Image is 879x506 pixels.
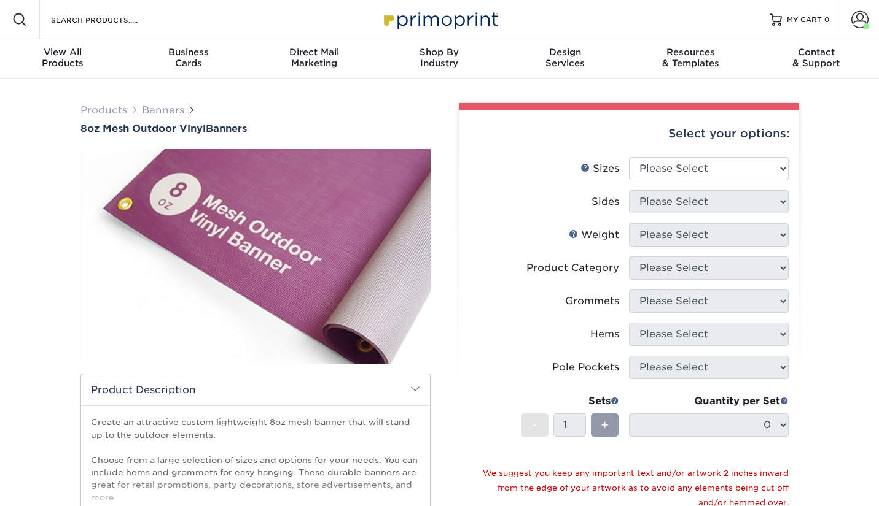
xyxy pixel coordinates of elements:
a: Shop ByIndustry [377,39,502,79]
span: Contact [754,47,879,58]
div: Product Category [526,261,619,275]
input: SEARCH PRODUCTS..... [50,12,170,27]
span: Business [125,47,251,58]
span: Resources [628,47,753,58]
span: Direct Mail [251,47,377,58]
span: Shop By [377,47,502,58]
div: & Support [754,47,879,69]
div: & Templates [628,47,753,69]
h1: Banners [80,123,431,134]
div: Select your options: [469,110,789,157]
a: Resources& Templates [628,39,753,79]
img: 8oz Mesh Outdoor Vinyl 01 [80,136,431,377]
div: Marketing [251,47,377,69]
div: Sides [592,194,619,209]
div: Sizes [580,161,619,176]
div: Services [502,47,628,69]
a: Products [80,104,127,116]
a: DesignServices [502,39,628,79]
img: Primoprint [378,6,501,33]
div: Pole Pockets [552,360,619,375]
span: 0 [824,15,830,24]
div: Industry [377,47,502,69]
span: MY CART [787,15,822,25]
h2: Product Description [81,374,430,405]
div: Quantity per Set [629,394,789,408]
span: + [601,416,609,434]
div: Hems [590,327,619,342]
span: - [532,416,537,434]
div: Weight [569,228,619,242]
a: Contact& Support [754,39,879,79]
a: Direct MailMarketing [251,39,377,79]
span: Design [502,47,628,58]
div: Sets [521,394,619,408]
a: Banners [142,104,184,116]
a: 8oz Mesh Outdoor VinylBanners [80,123,431,134]
div: Grommets [565,294,619,309]
div: Cards [125,47,251,69]
a: BusinessCards [125,39,251,79]
span: 8oz Mesh Outdoor Vinyl [80,123,206,134]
